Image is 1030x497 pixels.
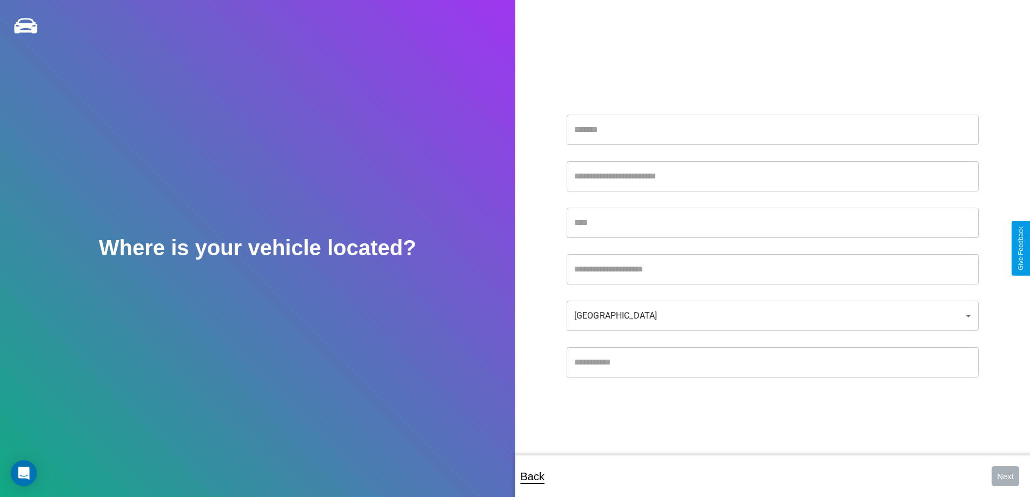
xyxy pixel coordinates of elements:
[567,301,979,331] div: [GEOGRAPHIC_DATA]
[521,467,544,486] p: Back
[99,236,416,260] h2: Where is your vehicle located?
[1017,227,1025,270] div: Give Feedback
[11,460,37,486] div: Open Intercom Messenger
[992,466,1019,486] button: Next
